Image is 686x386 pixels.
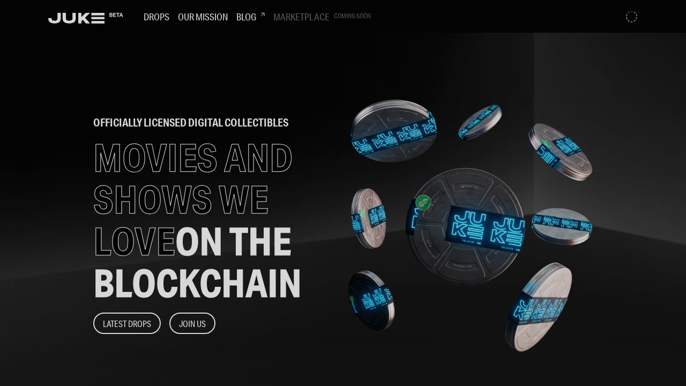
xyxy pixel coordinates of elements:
h3: Our Mission [178,11,228,23]
h2: officially licensed digital collectibles [93,117,327,128]
button: Join Us [169,313,215,334]
button: Latest Drops [93,313,161,334]
h1: MOVIES AND SHOWS WE LOVE [93,137,327,304]
h3: Blog [236,11,265,23]
h3: Drops [144,11,169,23]
span: ON THE BLOCKCHAIN [93,218,302,306]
